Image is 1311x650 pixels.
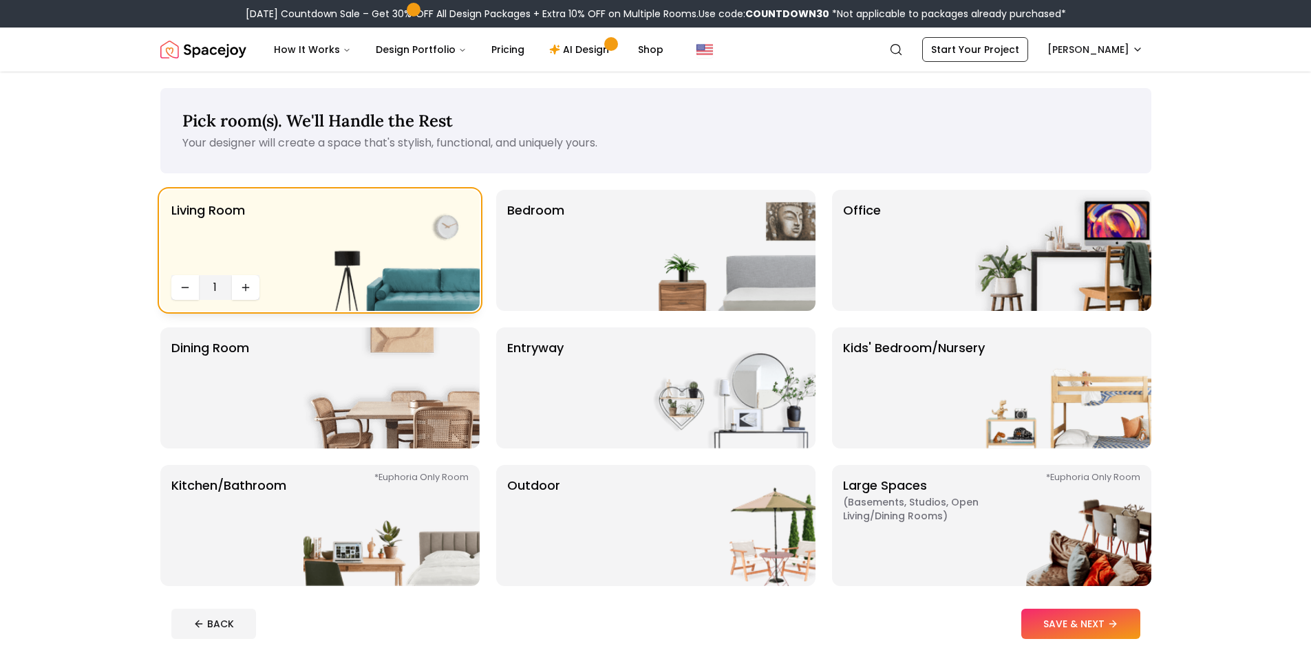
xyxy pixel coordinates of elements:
[246,7,1066,21] div: [DATE] Countdown Sale – Get 30% OFF All Design Packages + Extra 10% OFF on Multiple Rooms.
[843,338,985,437] p: Kids' Bedroom/Nursery
[843,201,881,300] p: Office
[639,327,816,448] img: entryway
[480,36,535,63] a: Pricing
[263,36,362,63] button: How It Works
[829,7,1066,21] span: *Not applicable to packages already purchased*
[507,338,564,437] p: entryway
[1021,609,1140,639] button: SAVE & NEXT
[699,7,829,21] span: Use code:
[975,190,1151,311] img: Office
[182,110,453,131] span: Pick room(s). We'll Handle the Rest
[975,465,1151,586] img: Large Spaces *Euphoria Only
[975,327,1151,448] img: Kids' Bedroom/Nursery
[303,465,480,586] img: Kitchen/Bathroom *Euphoria Only
[507,201,564,300] p: Bedroom
[538,36,624,63] a: AI Design
[745,7,829,21] b: COUNTDOWN30
[843,476,1015,575] p: Large Spaces
[303,190,480,311] img: Living Room
[160,36,246,63] a: Spacejoy
[171,609,256,639] button: BACK
[182,135,1129,151] p: Your designer will create a space that's stylish, functional, and uniquely yours.
[160,36,246,63] img: Spacejoy Logo
[696,41,713,58] img: United States
[843,495,1015,523] span: ( Basements, Studios, Open living/dining rooms )
[171,275,199,300] button: Decrease quantity
[627,36,674,63] a: Shop
[639,465,816,586] img: Outdoor
[171,338,249,437] p: Dining Room
[365,36,478,63] button: Design Portfolio
[171,201,245,270] p: Living Room
[507,476,560,575] p: Outdoor
[263,36,674,63] nav: Main
[639,190,816,311] img: Bedroom
[171,476,286,575] p: Kitchen/Bathroom
[922,37,1028,62] a: Start Your Project
[204,279,226,296] span: 1
[303,327,480,448] img: Dining Room
[232,275,259,300] button: Increase quantity
[1039,37,1151,62] button: [PERSON_NAME]
[160,28,1151,72] nav: Global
